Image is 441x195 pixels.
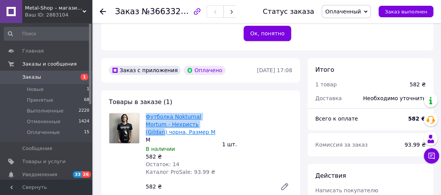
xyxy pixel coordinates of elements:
button: Заказ выполнен [378,6,433,17]
span: 68 [84,97,89,104]
span: 93.99 ₴ [405,142,426,148]
span: Остаток: 14 [146,161,179,167]
span: Заказы и сообщения [22,61,77,68]
div: 582 ₴ [143,181,274,192]
span: Комиссия за заказ [315,142,368,148]
div: 1 шт. [219,139,295,150]
div: 582 ₴ [410,81,426,88]
input: Поиск [4,27,90,41]
span: Оплаченный [325,8,361,15]
span: Выполненные [27,107,64,114]
button: Ок, понятно [244,26,291,41]
span: 2220 [79,107,89,114]
span: Товары и услуги [22,158,66,165]
span: Доставка [315,95,342,101]
div: M [146,136,216,144]
span: Товары в заказе (1) [109,98,172,106]
span: 1 [81,74,88,80]
div: Оплачено [184,66,225,75]
img: Футболка Nokturnal Mortum - Нехристь (Gildan) чорна, Размер M [109,113,139,143]
span: Принятые [27,97,53,104]
a: Футболка Nokturnal Mortum - Нехристь (Gildan) чорна, Размер M [146,114,216,135]
span: 1424 [79,118,89,125]
span: 33 [73,171,82,178]
div: Необходимо уточнить [359,90,430,107]
span: В наличии [146,146,175,152]
div: Заказ с приложения [109,66,181,75]
div: Ваш ID: 2883104 [25,12,92,18]
span: Новые [27,86,44,93]
span: 1 [87,86,89,93]
button: Чат с покупателем [424,148,439,164]
span: Всего к оплате [315,116,358,122]
time: [DATE] 17:08 [257,67,292,73]
span: Уведомления [22,171,57,178]
span: Заказ выполнен [385,9,427,15]
span: Итого [315,66,334,73]
span: Написать покупателю [315,187,378,193]
span: Оплаченные [27,129,60,136]
a: Редактировать [277,179,292,194]
span: Заказы [22,74,41,81]
span: 1 товар [315,81,337,88]
span: №366332348 [142,7,196,16]
b: 582 ₴ [408,116,426,122]
span: Главная [22,48,44,55]
span: Metal-Shop – магазин рок-музики, одягу та атрибутики [25,5,82,12]
span: Заказ [115,7,139,16]
div: Статус заказа [263,8,314,15]
span: Отмененные [27,118,60,125]
span: Каталог ProSale: 93.99 ₴ [146,169,215,175]
span: Действия [315,172,346,179]
div: Вернуться назад [100,8,106,15]
span: Сообщения [22,145,52,152]
span: 26 [82,171,91,178]
div: 582 ₴ [146,153,216,160]
span: 15 [84,129,89,136]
